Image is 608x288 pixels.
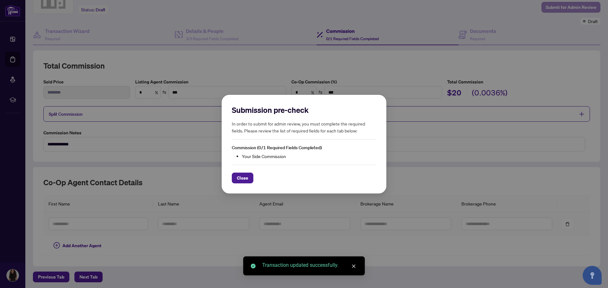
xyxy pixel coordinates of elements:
[262,261,357,269] div: Transaction updated successfully.
[242,152,376,159] li: Your Side Commission
[583,266,602,285] button: Open asap
[351,264,356,268] span: close
[251,264,256,268] span: check-circle
[232,145,322,150] span: Commission (0/1 Required Fields Completed)
[232,105,376,115] h2: Submission pre-check
[237,173,248,183] span: Close
[232,172,253,183] button: Close
[350,263,357,270] a: Close
[232,120,376,134] h5: In order to submit for admin review, you must complete the required fields. Please review the lis...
